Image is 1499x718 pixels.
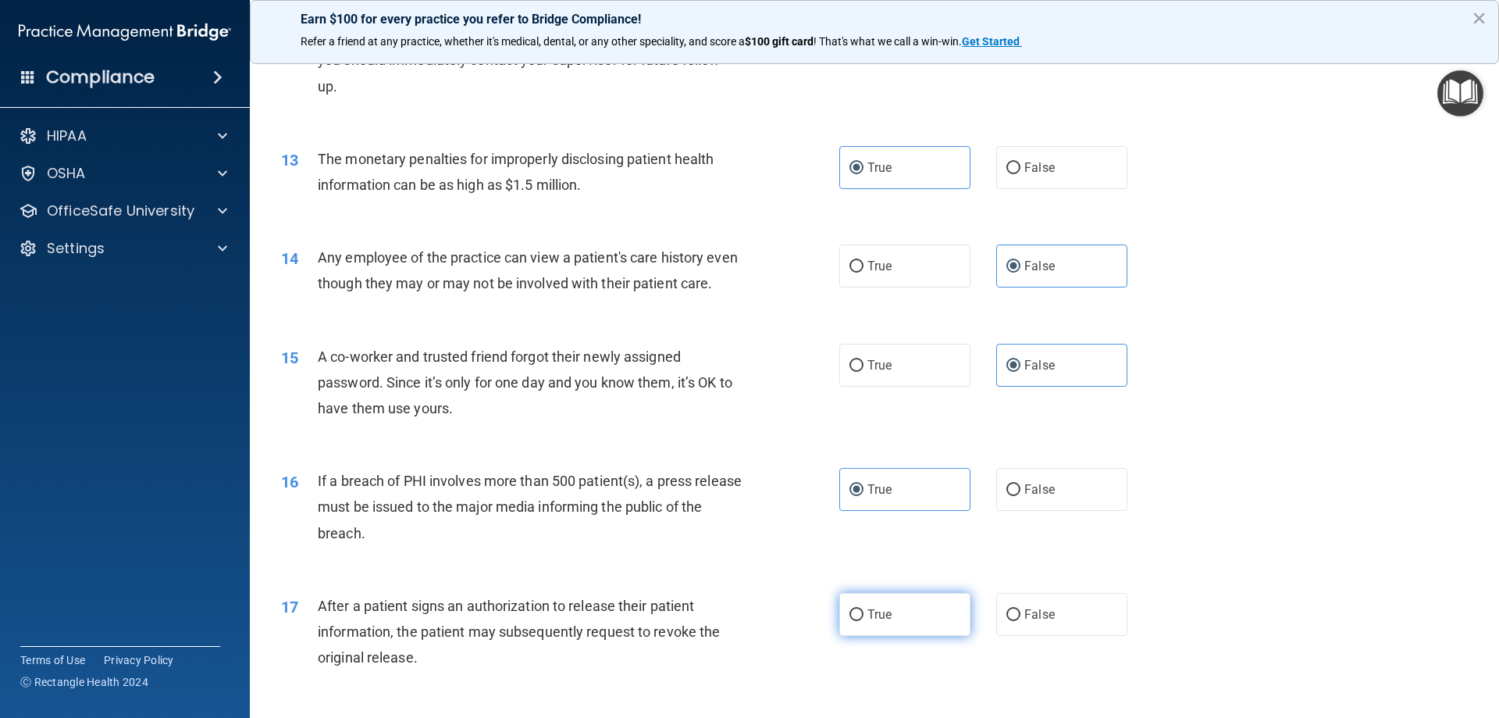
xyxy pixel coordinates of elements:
[1006,609,1020,621] input: False
[301,12,1448,27] p: Earn $100 for every practice you refer to Bridge Compliance!
[745,35,814,48] strong: $100 gift card
[867,358,892,373] span: True
[1006,261,1020,273] input: False
[849,163,863,174] input: True
[281,348,298,367] span: 15
[849,360,863,372] input: True
[318,473,742,541] span: If a breach of PHI involves more than 500 patient(s), a press release must be issued to the major...
[867,259,892,273] span: True
[19,127,227,145] a: HIPAA
[318,249,738,291] span: Any employee of the practice can view a patient's care history even though they may or may not be...
[1006,360,1020,372] input: False
[281,249,298,268] span: 14
[1024,259,1055,273] span: False
[1006,484,1020,496] input: False
[104,652,174,668] a: Privacy Policy
[281,598,298,616] span: 17
[814,35,962,48] span: ! That's what we call a win-win.
[318,348,732,416] span: A co-worker and trusted friend forgot their newly assigned password. Since it’s only for one day ...
[19,239,227,258] a: Settings
[849,261,863,273] input: True
[281,151,298,170] span: 13
[1437,70,1483,116] button: Open Resource Center
[1006,163,1020,174] input: False
[318,151,714,193] span: The monetary penalties for improperly disclosing patient health information can be as high as $1....
[20,674,148,690] span: Ⓒ Rectangle Health 2024
[1024,358,1055,373] span: False
[47,202,194,220] p: OfficeSafe University
[849,484,863,496] input: True
[46,66,155,88] h4: Compliance
[47,164,86,183] p: OSHA
[47,127,87,145] p: HIPAA
[19,202,227,220] a: OfficeSafe University
[318,598,720,666] span: After a patient signs an authorization to release their patient information, the patient may subs...
[867,160,892,175] span: True
[867,607,892,622] span: True
[47,239,105,258] p: Settings
[1024,160,1055,175] span: False
[19,16,231,48] img: PMB logo
[1472,5,1487,30] button: Close
[962,35,1020,48] strong: Get Started
[1024,482,1055,497] span: False
[301,35,745,48] span: Refer a friend at any practice, whether it's medical, dental, or any other speciality, and score a
[20,652,85,668] a: Terms of Use
[962,35,1022,48] a: Get Started
[19,164,227,183] a: OSHA
[281,473,298,491] span: 16
[867,482,892,497] span: True
[1024,607,1055,622] span: False
[849,609,863,621] input: True
[318,26,740,94] span: If you suspect that someone is violating the practice's privacy policy you should immediately con...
